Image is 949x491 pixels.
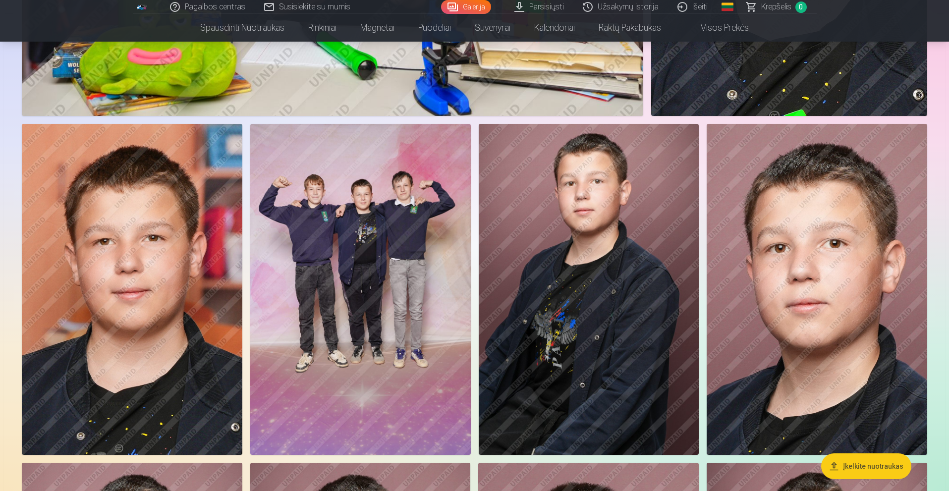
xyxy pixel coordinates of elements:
span: Krepšelis [761,1,791,13]
a: Rinkiniai [296,14,348,42]
img: /fa5 [137,4,148,10]
a: Kalendoriai [522,14,587,42]
a: Spausdinti nuotraukas [188,14,296,42]
a: Puodeliai [406,14,463,42]
a: Visos prekės [673,14,761,42]
a: Suvenyrai [463,14,522,42]
span: 0 [795,1,807,13]
a: Raktų pakabukas [587,14,673,42]
a: Magnetai [348,14,406,42]
button: Įkelkite nuotraukas [821,453,911,479]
